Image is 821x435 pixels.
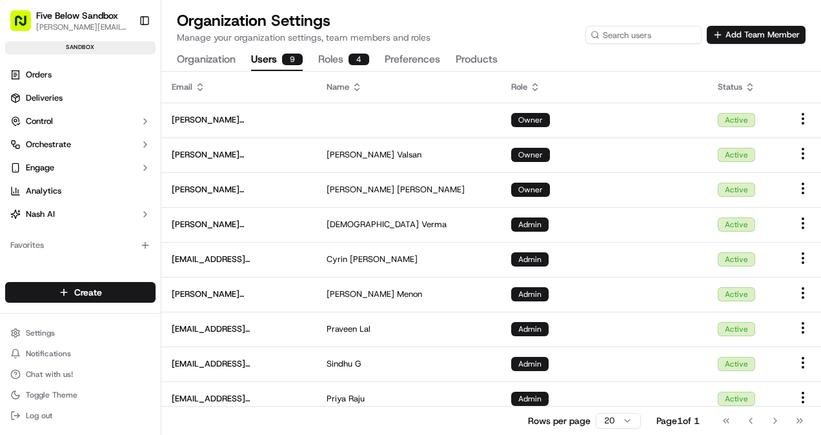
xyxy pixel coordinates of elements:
[26,92,63,104] span: Deliveries
[5,134,156,155] button: Orchestrate
[511,81,697,93] div: Role
[511,252,549,267] div: Admin
[26,139,71,150] span: Orchestrate
[26,349,71,359] span: Notifications
[511,322,549,336] div: Admin
[397,149,421,161] span: Valsan
[5,266,156,287] div: Available Products
[5,204,156,225] button: Nash AI
[327,323,357,335] span: Praveen
[5,282,156,303] button: Create
[456,49,498,71] button: Products
[327,358,352,370] span: Sindhu
[5,324,156,342] button: Settings
[36,22,128,32] button: [PERSON_NAME][EMAIL_ADDRESS][DOMAIN_NAME]
[26,369,73,379] span: Chat with us!
[172,81,306,93] div: Email
[177,31,431,44] p: Manage your organization settings, team members and roles
[718,357,755,371] div: Active
[327,149,394,161] span: [PERSON_NAME]
[718,148,755,162] div: Active
[327,184,394,196] span: [PERSON_NAME]
[172,114,306,126] span: [PERSON_NAME][EMAIL_ADDRESS][DOMAIN_NAME]
[718,113,755,127] div: Active
[397,288,422,300] span: Menon
[327,393,346,405] span: Priya
[172,149,306,161] span: [PERSON_NAME][EMAIL_ADDRESS][PERSON_NAME][DOMAIN_NAME]
[172,323,306,335] span: [EMAIL_ADDRESS][DOMAIN_NAME]
[172,288,306,300] span: [PERSON_NAME][EMAIL_ADDRESS][DOMAIN_NAME]
[172,219,306,230] span: [PERSON_NAME][EMAIL_ADDRESS][DOMAIN_NAME]
[585,26,702,44] input: Search users
[26,185,61,197] span: Analytics
[528,414,591,427] p: Rows per page
[251,49,303,71] button: Users
[718,183,755,197] div: Active
[511,217,549,232] div: Admin
[718,287,755,301] div: Active
[718,81,775,93] div: Status
[5,345,156,363] button: Notifications
[5,41,156,54] div: sandbox
[5,235,156,256] div: Favorites
[327,288,394,300] span: [PERSON_NAME]
[360,323,370,335] span: Lal
[26,116,53,127] span: Control
[327,81,491,93] div: Name
[349,54,369,65] div: 4
[26,390,77,400] span: Toggle Theme
[172,184,306,196] span: [PERSON_NAME][EMAIL_ADDRESS][PERSON_NAME][DOMAIN_NAME]
[172,254,306,265] span: [EMAIL_ADDRESS][PERSON_NAME][DOMAIN_NAME]
[327,219,419,230] span: [DEMOGRAPHIC_DATA]
[26,410,52,421] span: Log out
[511,113,550,127] div: Owner
[172,358,306,370] span: [EMAIL_ADDRESS][DOMAIN_NAME]
[511,392,549,406] div: Admin
[5,386,156,404] button: Toggle Theme
[707,26,806,44] button: Add Team Member
[282,54,303,65] div: 9
[656,414,700,427] div: Page 1 of 1
[172,393,306,405] span: [EMAIL_ADDRESS][DOMAIN_NAME]
[177,49,236,71] button: Organization
[26,69,52,81] span: Orders
[350,254,418,265] span: [PERSON_NAME]
[349,393,365,405] span: Raju
[5,407,156,425] button: Log out
[397,184,465,196] span: [PERSON_NAME]
[511,183,550,197] div: Owner
[718,252,755,267] div: Active
[327,254,347,265] span: Cyrin
[5,181,156,201] a: Analytics
[26,208,55,220] span: Nash AI
[511,148,550,162] div: Owner
[74,286,102,299] span: Create
[5,5,134,36] button: Five Below Sandbox[PERSON_NAME][EMAIL_ADDRESS][DOMAIN_NAME]
[355,358,361,370] span: G
[385,49,440,71] button: Preferences
[36,9,118,22] button: Five Below Sandbox
[5,157,156,178] button: Engage
[511,357,549,371] div: Admin
[5,111,156,132] button: Control
[26,328,55,338] span: Settings
[5,365,156,383] button: Chat with us!
[718,322,755,336] div: Active
[26,162,54,174] span: Engage
[511,287,549,301] div: Admin
[718,392,755,406] div: Active
[5,65,156,85] a: Orders
[718,217,755,232] div: Active
[318,49,369,71] button: Roles
[421,219,447,230] span: Verma
[177,10,431,31] h1: Organization Settings
[5,88,156,108] a: Deliveries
